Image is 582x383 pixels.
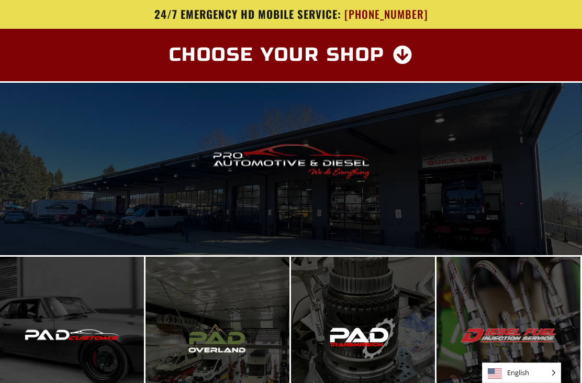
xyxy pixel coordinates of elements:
[344,8,428,21] span: [PHONE_NUMBER]
[154,6,341,22] span: 24/7 Emergency HD Mobile Service:
[483,363,561,382] span: English
[169,46,385,64] span: Choose Your Shop
[482,363,561,383] aside: Language selected: English
[8,8,574,21] a: 24/7 Emergency HD Mobile Service: [PHONE_NUMBER]
[156,39,426,71] a: Choose Your Shop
